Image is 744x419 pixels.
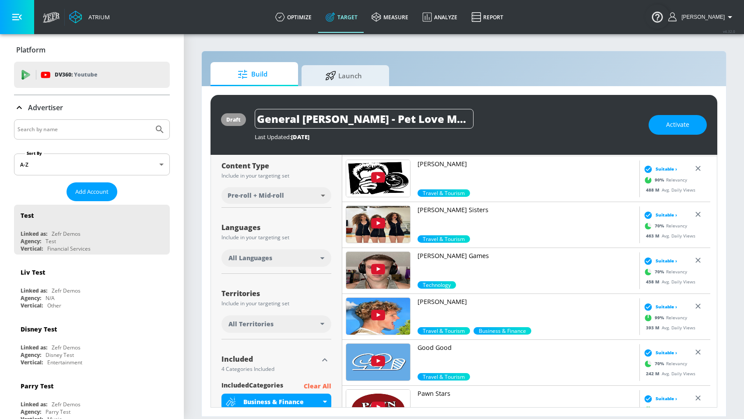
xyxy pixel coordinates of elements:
span: All Languages [228,254,272,262]
div: Financial Services [47,245,91,252]
div: Disney TestLinked as:Zefr DemosAgency:Disney TestVertical:Entertainment [14,318,170,368]
div: Agency: [21,408,41,416]
div: Suitable › [642,302,677,311]
span: 393 M [646,324,662,330]
a: Target [319,1,365,33]
div: Relevancy [642,403,687,416]
div: Agency: [21,237,41,245]
span: Suitable › [656,395,677,402]
a: Report [464,1,510,33]
button: [PERSON_NAME] [668,12,735,22]
div: Vertical: [21,302,43,309]
div: Suitable › [642,256,677,265]
span: 463 M [646,232,662,238]
div: Vertical: [21,245,43,252]
span: Travel & Tourism [418,373,470,381]
a: [PERSON_NAME] Games [418,251,636,281]
div: Zefr Demos [52,401,81,408]
div: Linked as: [21,344,47,351]
a: optimize [268,1,319,33]
span: 70 % [655,223,666,229]
p: Advertiser [28,103,63,112]
div: Parry Test [21,382,53,390]
div: Relevancy [642,357,687,370]
div: Business & Finance [243,398,321,406]
a: Pawn Stars [418,389,636,419]
div: Disney Test [21,325,57,333]
span: Suitable › [656,304,677,310]
div: Last Updated: [255,133,640,141]
div: Disney Test [46,351,74,359]
div: Liv Test [21,268,45,276]
div: Languages [221,224,331,231]
div: 4 Categories Included [221,367,318,372]
span: 70 % [655,360,666,367]
div: Relevancy [642,219,687,232]
p: Clear All [304,381,331,392]
div: Avg. Daily Views [642,278,695,285]
div: Suitable › [642,164,677,173]
div: draft [226,116,241,123]
div: Content Type [221,162,331,169]
div: A-Z [14,154,170,175]
div: Include in your targeting set [221,173,331,178]
span: Suitable › [656,166,677,172]
div: Linked as: [21,230,47,237]
div: Entertainment [47,359,82,366]
button: Activate [649,115,707,135]
p: [PERSON_NAME] [418,297,636,306]
p: [PERSON_NAME] [418,160,636,168]
div: 70.0% [474,327,531,335]
div: Avg. Daily Views [642,186,695,193]
span: Build [219,64,286,85]
div: Linked as: [21,287,47,294]
div: Linked as: [21,401,47,408]
span: Pre-roll + Mid-roll [228,191,284,200]
p: Youtube [74,70,97,79]
img: UUeBPTBz1oRnsWsUBnKNNKNw [346,252,410,289]
div: Include in your targeting set [221,235,331,240]
div: Avg. Daily Views [642,370,695,377]
span: Business & Finance [474,327,531,335]
div: Relevancy [642,265,687,278]
div: Parry Test [46,408,70,416]
a: Analyze [415,1,464,33]
span: 99 % [655,406,666,413]
a: Good Good [418,343,636,373]
div: Zefr Demos [52,344,81,351]
div: 70.0% [418,373,470,381]
div: Territories [221,290,331,297]
div: Agency: [21,294,41,302]
div: Relevancy [642,311,687,324]
div: Test [46,237,56,245]
div: Avg. Daily Views [642,232,695,239]
span: 242 M [646,370,662,376]
img: UUnmGIkw-KdI0W5siakKPKog [346,298,410,335]
div: DV360: Youtube [14,62,170,88]
div: Vertical: [21,359,43,366]
span: 90 % [655,177,666,183]
div: Test [21,211,34,220]
div: Business & Finance [221,394,331,409]
img: UU5sGdW8Jf7ijogDhcIFRmlw [346,206,410,243]
input: Search by name [18,124,150,135]
span: Add Account [75,187,109,197]
span: Travel & Tourism [418,189,470,197]
div: Liv TestLinked as:Zefr DemosAgency:N/AVertical:Other [14,262,170,311]
div: Included [221,356,318,363]
span: v 4.32.0 [723,29,735,34]
p: Platform [16,45,46,55]
a: [PERSON_NAME] [418,297,636,327]
span: Suitable › [656,349,677,356]
div: Suitable › [642,348,677,357]
div: 70.0% [418,281,456,289]
p: Good Good [418,343,636,352]
span: included Categories [221,381,283,392]
div: Suitable › [642,394,677,403]
p: [PERSON_NAME] Games [418,251,636,260]
div: Include in your targeting set [221,301,331,306]
div: All Territories [221,315,331,333]
span: Travel & Tourism [418,327,470,335]
a: measure [365,1,415,33]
